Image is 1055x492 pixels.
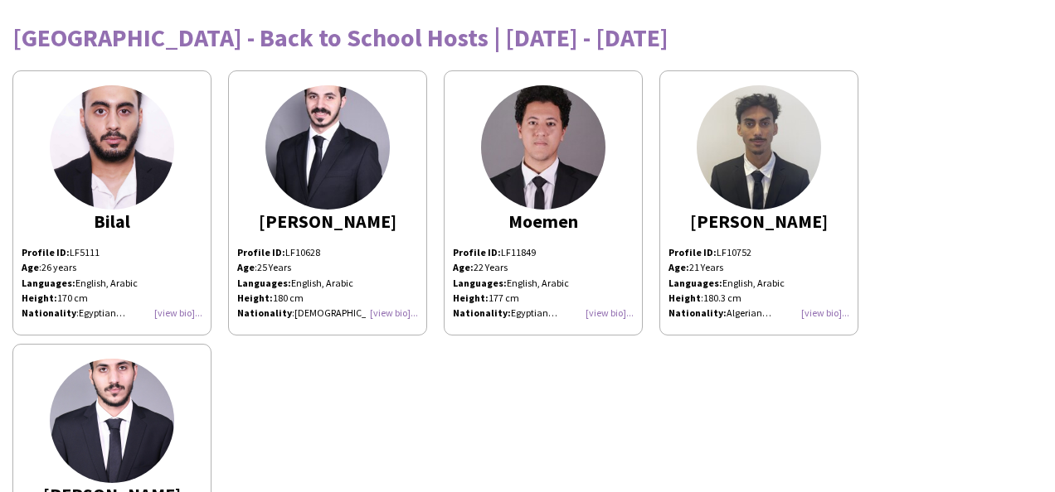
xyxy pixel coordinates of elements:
span: : [668,292,703,304]
b: Age [22,261,39,273]
span: [DEMOGRAPHIC_DATA] [294,306,402,319]
div: [GEOGRAPHIC_DATA] - Back to School Hosts | [DATE] - [DATE] [12,25,1043,50]
img: thumb-659d4d42d26dd.jpeg [265,85,390,210]
b: Languages: [668,277,722,289]
span: Algerian [727,306,771,319]
img: thumb-166344793663263380b7e36.jpg [50,85,174,210]
b: Profile ID: [668,246,717,258]
b: Age: [668,261,689,273]
div: Moemen [453,214,634,229]
div: Bilal [22,214,202,229]
p: LF11849 [453,245,634,260]
p: English, Arabic 180 cm [237,276,418,306]
strong: Profile ID: [453,246,501,258]
b: Age: [453,261,474,273]
b: Nationality [22,306,76,319]
b: Age [237,261,255,273]
b: Height [668,292,701,304]
img: thumb-66faac25be7cb.jpg [481,85,605,210]
span: : [22,306,79,319]
span: 21 Years [689,261,723,273]
strong: Height: [22,292,57,304]
img: thumb-66e8659055708.jpeg [697,85,821,210]
span: 180.3 cm [703,292,741,304]
span: 25 Years [257,261,291,273]
span: : [22,261,41,273]
b: Nationality: [453,306,511,319]
div: [PERSON_NAME] [237,214,418,229]
p: LF10752 [668,245,849,260]
strong: Height: [237,292,273,304]
div: [PERSON_NAME] [668,214,849,229]
strong: Profile ID: [237,246,285,258]
p: English, Arabic 177 cm [453,260,634,306]
b: Nationality: [668,306,727,319]
strong: Profile ID: [22,246,70,258]
strong: Height: [453,292,489,304]
span: Egyptian [511,306,557,319]
span: : [237,261,257,273]
p: LF10628 [237,245,418,260]
b: Nationality [237,306,292,319]
span: Egyptian [79,306,125,319]
strong: Languages: [22,277,75,289]
img: thumb-54073f10-5bee-48fd-848d-6df4be37a33f.jpg [50,359,174,483]
p: English, Arabic [668,276,849,291]
span: 22 Years [474,261,508,273]
span: : [237,306,294,319]
p: English, Arabic 170 cm [22,276,202,306]
strong: Languages: [237,277,291,289]
p: LF5111 [22,245,202,260]
strong: Languages: [453,277,507,289]
span: 26 years [41,261,76,273]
